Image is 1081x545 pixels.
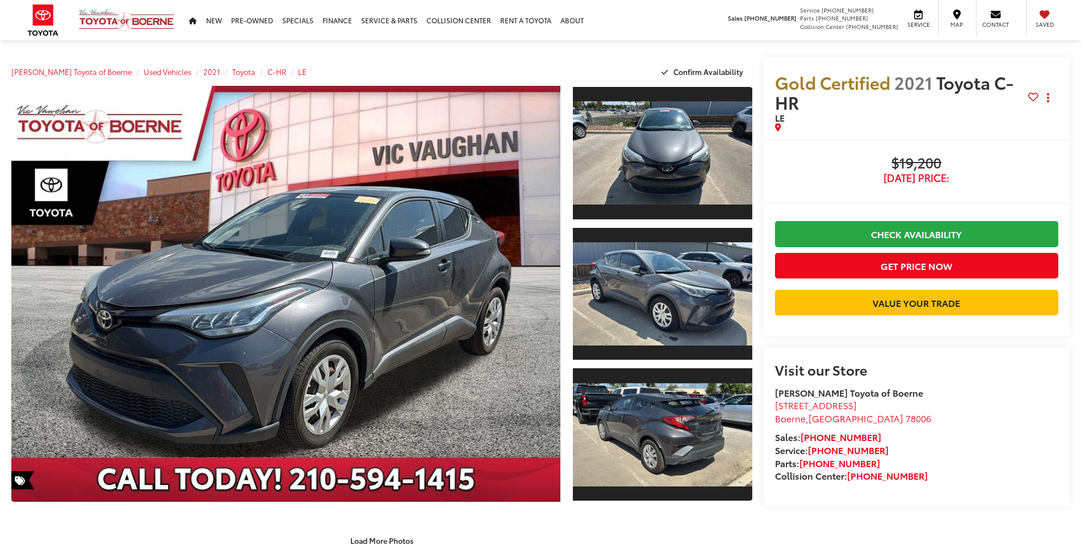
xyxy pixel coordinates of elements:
img: 2021 Toyota C-HR LE [571,383,754,486]
a: [PHONE_NUMBER] [847,469,928,482]
span: Service [800,6,820,14]
span: dropdown dots [1047,93,1049,102]
strong: Collision Center: [775,469,928,482]
img: 2021 Toyota C-HR LE [571,242,754,345]
span: 78006 [906,411,931,425]
span: LE [775,111,785,124]
span: [GEOGRAPHIC_DATA] [808,411,903,425]
span: $19,200 [775,155,1058,172]
a: Check Availability [775,221,1058,247]
a: Value Your Trade [775,290,1058,315]
strong: Sales: [775,430,881,443]
a: Expand Photo 0 [11,86,560,502]
a: [PERSON_NAME] Toyota of Boerne [11,66,132,77]
strong: Parts: [775,456,880,469]
span: Contact [982,20,1009,28]
span: [PHONE_NUMBER] [744,14,797,22]
a: 2021 [203,66,220,77]
a: LE [298,66,307,77]
a: C-HR [267,66,286,77]
span: Boerne [775,411,806,425]
img: 2021 Toyota C-HR LE [6,84,565,504]
span: Service [906,20,931,28]
span: Sales [728,14,743,22]
span: Collision Center [800,22,844,31]
a: Used Vehicles [144,66,191,77]
button: Actions [1038,88,1058,108]
a: [PHONE_NUMBER] [801,430,881,443]
span: Parts [800,14,814,22]
a: Toyota [232,66,255,77]
a: Expand Photo 2 [573,227,752,361]
a: Expand Photo 3 [573,367,752,502]
strong: Service: [775,443,889,456]
span: Saved [1032,20,1057,28]
span: Special [11,471,34,489]
span: [STREET_ADDRESS] [775,398,857,411]
img: Vic Vaughan Toyota of Boerne [78,9,175,32]
a: [PHONE_NUMBER] [808,443,889,456]
button: Get Price Now [775,253,1058,278]
img: 2021 Toyota C-HR LE [571,102,754,205]
a: [STREET_ADDRESS] Boerne,[GEOGRAPHIC_DATA] 78006 [775,398,931,425]
span: Gold Certified [775,70,890,94]
span: Toyota C-HR [775,70,1013,114]
span: 2021 [894,70,932,94]
h2: Visit our Store [775,362,1058,377]
span: , [775,411,931,425]
span: Map [944,20,969,28]
span: [DATE] Price: [775,172,1058,184]
span: [PHONE_NUMBER] [846,22,898,31]
span: Confirm Availability [673,66,743,77]
span: [PHONE_NUMBER] [816,14,868,22]
span: [PHONE_NUMBER] [822,6,874,14]
strong: [PERSON_NAME] Toyota of Boerne [775,386,923,399]
button: Confirm Availability [655,62,752,82]
a: Expand Photo 1 [573,86,752,221]
a: [PHONE_NUMBER] [799,456,880,469]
